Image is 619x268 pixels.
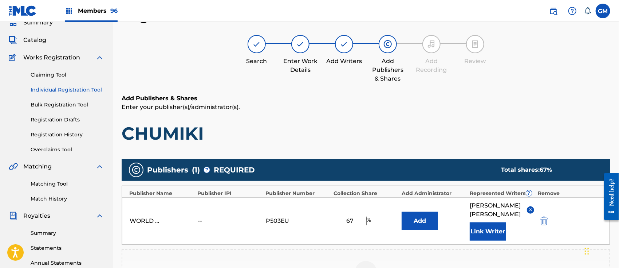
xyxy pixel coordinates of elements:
[129,190,194,197] div: Publisher Name
[549,7,558,15] img: search
[402,190,466,197] div: Add Administrator
[31,101,104,109] a: Bulk Registration Tool
[9,36,46,44] a: CatalogCatalog
[528,207,533,213] img: remove-from-list-button
[596,4,610,18] div: User Menu
[470,222,506,241] button: Link Writer
[282,57,319,74] div: Enter Work Details
[457,57,493,66] div: Review
[31,116,104,124] a: Registration Drafts
[9,18,53,27] a: SummarySummary
[540,166,552,173] span: 67 %
[31,86,104,94] a: Individual Registration Tool
[252,40,261,48] img: step indicator icon for Search
[402,212,438,230] button: Add
[334,190,398,197] div: Collection Share
[204,167,210,173] span: ?
[540,217,548,225] img: 12a2ab48e56ec057fbd8.svg
[31,180,104,188] a: Matching Tool
[9,211,17,220] img: Royalties
[9,5,37,16] img: MLC Logo
[471,40,480,48] img: step indicator icon for Review
[214,164,255,175] span: REQUIRED
[23,18,53,27] span: Summary
[9,53,18,62] img: Works Registration
[65,7,74,15] img: Top Rightsholders
[23,162,52,171] span: Matching
[470,201,521,219] span: [PERSON_NAME] [PERSON_NAME]
[367,216,373,226] span: %
[296,40,305,48] img: step indicator icon for Enter Work Details
[340,40,348,48] img: step indicator icon for Add Writers
[110,7,118,14] span: 96
[95,211,104,220] img: expand
[31,146,104,154] a: Overclaims Tool
[427,40,436,48] img: step indicator icon for Add Recording
[370,57,406,83] div: Add Publishers & Shares
[585,240,589,262] div: Drag
[538,190,603,197] div: Remove
[31,229,104,237] a: Summary
[31,244,104,252] a: Statements
[122,94,610,103] h6: Add Publishers & Shares
[31,71,104,79] a: Claiming Tool
[583,233,619,268] iframe: Chat Widget
[9,18,17,27] img: Summary
[265,190,330,197] div: Publisher Number
[9,162,18,171] img: Matching
[23,36,46,44] span: Catalog
[23,53,80,62] span: Works Registration
[383,40,392,48] img: step indicator icon for Add Publishers & Shares
[23,211,50,220] span: Royalties
[501,166,596,174] div: Total shares:
[565,4,580,18] div: Help
[238,57,275,66] div: Search
[122,123,610,144] h1: CHUMIKI
[122,103,610,112] p: Enter your publisher(s)/administrator(s).
[197,190,262,197] div: Publisher IPI
[584,7,591,15] div: Notifications
[599,167,619,226] iframe: Resource Center
[132,166,141,174] img: publishers
[568,7,577,15] img: help
[9,36,17,44] img: Catalog
[192,164,200,175] span: ( 1 )
[147,164,188,175] span: Publishers
[95,53,104,62] img: expand
[526,190,532,196] span: ?
[31,259,104,267] a: Annual Statements
[31,131,104,139] a: Registration History
[78,7,118,15] span: Members
[326,57,362,66] div: Add Writers
[31,195,104,203] a: Match History
[470,190,535,197] div: Represented Writers
[95,162,104,171] img: expand
[413,57,450,74] div: Add Recording
[546,4,561,18] a: Public Search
